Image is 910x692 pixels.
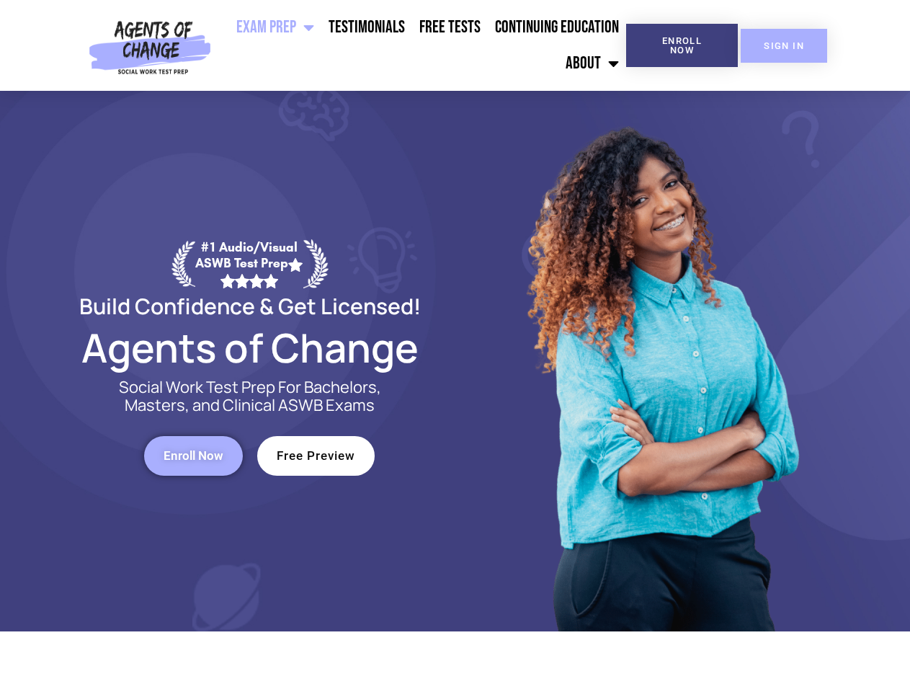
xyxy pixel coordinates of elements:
[764,41,804,50] span: SIGN IN
[517,91,805,631] img: Website Image 1 (1)
[558,45,626,81] a: About
[412,9,488,45] a: Free Tests
[102,378,398,414] p: Social Work Test Prep For Bachelors, Masters, and Clinical ASWB Exams
[277,450,355,462] span: Free Preview
[741,29,827,63] a: SIGN IN
[229,9,321,45] a: Exam Prep
[45,331,455,364] h2: Agents of Change
[488,9,626,45] a: Continuing Education
[321,9,412,45] a: Testimonials
[626,24,738,67] a: Enroll Now
[257,436,375,476] a: Free Preview
[649,36,715,55] span: Enroll Now
[164,450,223,462] span: Enroll Now
[195,239,303,288] div: #1 Audio/Visual ASWB Test Prep
[45,296,455,316] h2: Build Confidence & Get Licensed!
[144,436,243,476] a: Enroll Now
[217,9,626,81] nav: Menu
